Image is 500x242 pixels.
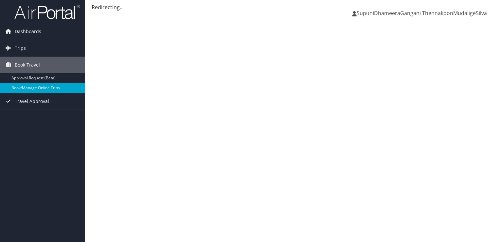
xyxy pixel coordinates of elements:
img: airportal-logo.png [14,4,80,20]
span: Book Travel [15,57,40,73]
a: SupuniDhameeraGangani ThennakoonMudaligeSilva [352,3,493,23]
span: SupuniDhameeraGangani ThennakoonMudaligeSilva [357,10,487,17]
span: Dashboards [15,23,41,40]
span: Travel Approval [15,93,49,110]
div: Redirecting... [92,3,493,11]
span: Trips [15,40,26,56]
